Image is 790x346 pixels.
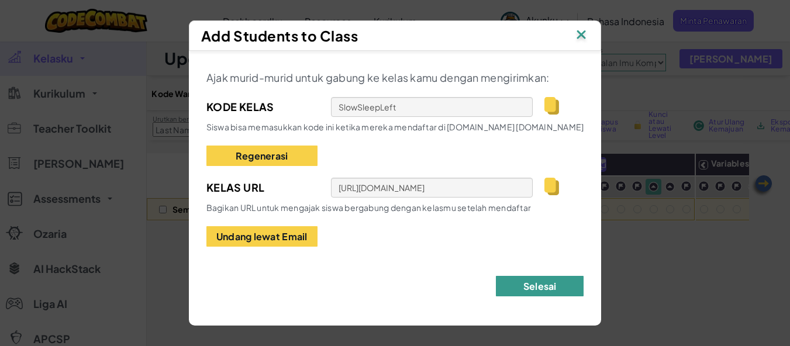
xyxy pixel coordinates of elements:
[201,27,358,44] span: Add Students to Class
[206,146,318,166] button: Regenerasi
[574,27,589,44] img: IconClose.svg
[544,178,559,195] img: IconCopy.svg
[544,97,559,115] img: IconCopy.svg
[206,122,584,132] span: Siswa bisa memasukkan kode ini ketika mereka mendaftar di [DOMAIN_NAME] [DOMAIN_NAME]
[206,202,531,213] span: Bagikan URL untuk mengajak siswa bergabung dengan kelasmu setelah mendaftar
[206,98,320,116] span: Kode Kelas
[496,276,584,296] button: Selesai
[206,226,318,247] button: Undang lewat Email
[206,71,550,84] span: Ajak murid-murid untuk gabung ke kelas kamu dengan mengirimkan:
[206,179,320,196] span: Kelas Url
